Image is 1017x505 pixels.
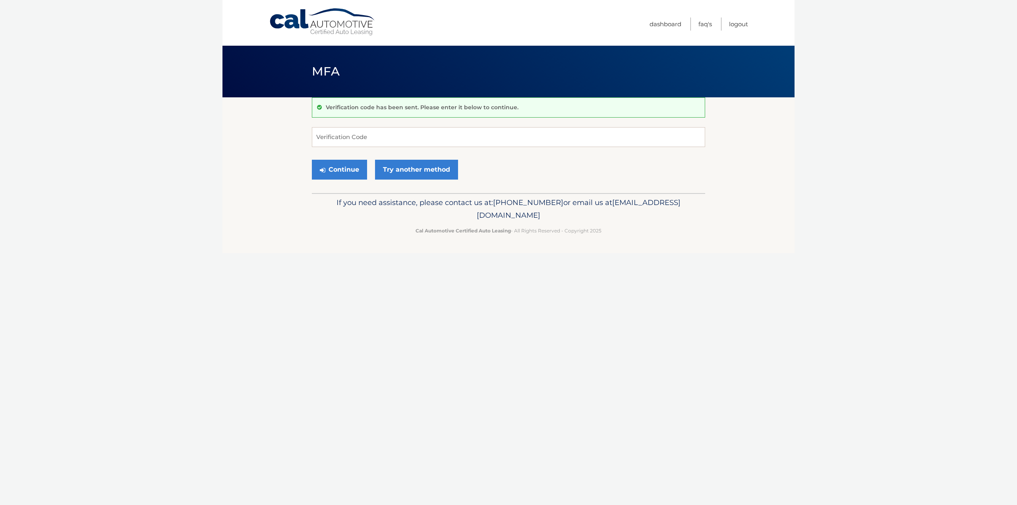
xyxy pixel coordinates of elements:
strong: Cal Automotive Certified Auto Leasing [416,228,511,234]
a: Try another method [375,160,458,180]
p: If you need assistance, please contact us at: or email us at [317,196,700,222]
p: - All Rights Reserved - Copyright 2025 [317,226,700,235]
a: Dashboard [650,17,681,31]
p: Verification code has been sent. Please enter it below to continue. [326,104,518,111]
input: Verification Code [312,127,705,147]
span: MFA [312,64,340,79]
span: [PHONE_NUMBER] [493,198,563,207]
a: Cal Automotive [269,8,376,36]
a: Logout [729,17,748,31]
button: Continue [312,160,367,180]
a: FAQ's [698,17,712,31]
span: [EMAIL_ADDRESS][DOMAIN_NAME] [477,198,681,220]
